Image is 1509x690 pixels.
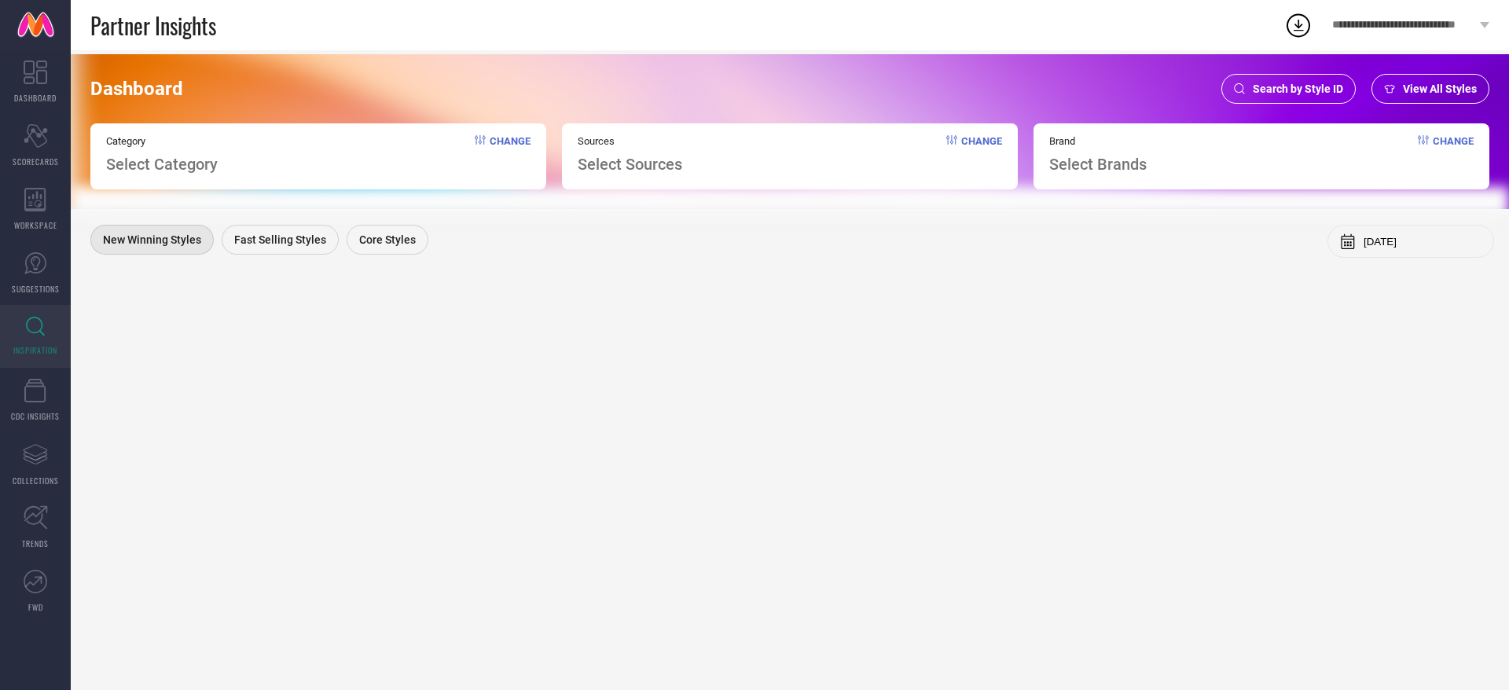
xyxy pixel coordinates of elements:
[12,283,60,295] span: SUGGESTIONS
[961,135,1002,174] span: Change
[490,135,531,174] span: Change
[1433,135,1474,174] span: Change
[13,344,57,356] span: INSPIRATION
[106,135,218,147] span: Category
[11,410,60,422] span: CDC INSIGHTS
[1253,83,1343,95] span: Search by Style ID
[106,155,218,174] span: Select Category
[234,233,326,246] span: Fast Selling Styles
[90,78,183,100] span: Dashboard
[90,9,216,42] span: Partner Insights
[1284,11,1313,39] div: Open download list
[578,135,682,147] span: Sources
[578,155,682,174] span: Select Sources
[28,601,43,613] span: FWD
[14,92,57,104] span: DASHBOARD
[1364,236,1481,248] input: Select month
[359,233,416,246] span: Core Styles
[22,538,49,549] span: TRENDS
[1049,155,1147,174] span: Select Brands
[13,475,59,486] span: COLLECTIONS
[13,156,59,167] span: SCORECARDS
[1049,135,1147,147] span: Brand
[14,219,57,231] span: WORKSPACE
[103,233,201,246] span: New Winning Styles
[1403,83,1477,95] span: View All Styles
